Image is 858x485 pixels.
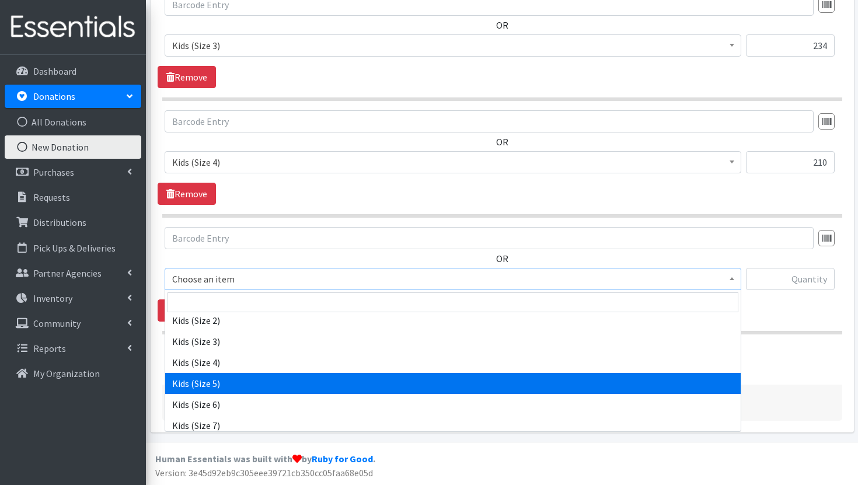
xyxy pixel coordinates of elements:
[5,236,141,260] a: Pick Ups & Deliveries
[5,60,141,83] a: Dashboard
[165,310,741,331] li: Kids (Size 2)
[33,317,81,329] p: Community
[5,85,141,108] a: Donations
[165,373,741,394] li: Kids (Size 5)
[165,34,741,57] span: Kids (Size 3)
[5,211,141,234] a: Distributions
[746,34,835,57] input: Quantity
[746,151,835,173] input: Quantity
[496,18,508,32] label: OR
[155,467,373,479] span: Version: 3e45d92eb9c305eee39721cb350cc05faa68e05d
[165,227,814,249] input: Barcode Entry
[312,453,373,465] a: Ruby for Good
[33,65,76,77] p: Dashboard
[172,37,734,54] span: Kids (Size 3)
[496,252,508,266] label: OR
[5,362,141,385] a: My Organization
[746,268,835,290] input: Quantity
[5,186,141,209] a: Requests
[33,191,70,203] p: Requests
[155,453,375,465] strong: Human Essentials was built with by .
[33,343,66,354] p: Reports
[5,135,141,159] a: New Donation
[158,299,216,322] a: Remove
[33,242,116,254] p: Pick Ups & Deliveries
[172,271,734,287] span: Choose an item
[5,261,141,285] a: Partner Agencies
[165,394,741,415] li: Kids (Size 6)
[33,217,86,228] p: Distributions
[5,337,141,360] a: Reports
[5,287,141,310] a: Inventory
[5,160,141,184] a: Purchases
[172,154,734,170] span: Kids (Size 4)
[33,90,75,102] p: Donations
[33,368,100,379] p: My Organization
[165,331,741,352] li: Kids (Size 3)
[165,415,741,436] li: Kids (Size 7)
[158,183,216,205] a: Remove
[5,110,141,134] a: All Donations
[496,135,508,149] label: OR
[165,268,741,290] span: Choose an item
[165,151,741,173] span: Kids (Size 4)
[5,8,141,47] img: HumanEssentials
[33,292,72,304] p: Inventory
[33,267,102,279] p: Partner Agencies
[33,166,74,178] p: Purchases
[5,312,141,335] a: Community
[158,66,216,88] a: Remove
[165,352,741,373] li: Kids (Size 4)
[165,110,814,132] input: Barcode Entry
